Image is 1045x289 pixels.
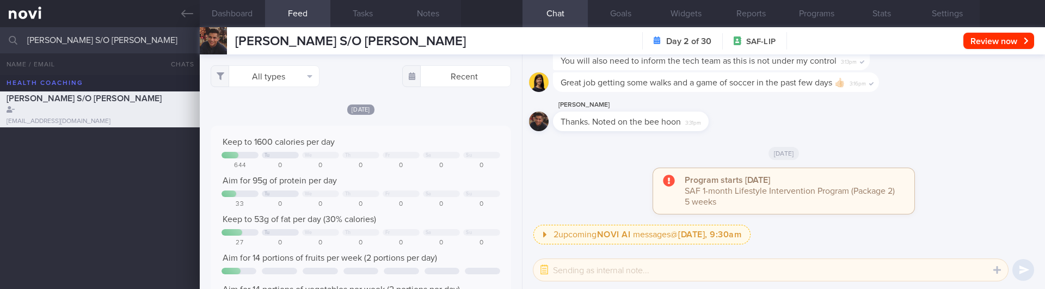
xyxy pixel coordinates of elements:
div: 0 [342,200,379,208]
div: 33 [222,200,259,208]
span: [PERSON_NAME] S/O [PERSON_NAME] [7,94,162,103]
div: Su [466,230,472,236]
div: Tu [265,152,270,158]
div: 0 [463,239,500,247]
span: Thanks. Noted on the bee hoon [561,118,681,126]
div: 0 [423,239,460,247]
button: Review now [963,33,1034,49]
div: 27 [222,239,259,247]
span: SAF 1-month Lifestyle Intervention Program (Package 2) [685,187,895,195]
div: 0 [463,200,500,208]
strong: Program starts [DATE] [685,176,770,185]
div: Sa [426,191,432,197]
div: Su [466,191,472,197]
div: 0 [423,162,460,170]
div: 0 [302,239,339,247]
div: Fr [385,152,390,158]
div: Th [345,191,351,197]
div: 0 [463,162,500,170]
div: 0 [342,162,379,170]
button: Chats [156,53,200,75]
strong: NOVI AI [597,230,631,239]
div: Th [345,152,351,158]
div: Sa [426,152,432,158]
span: SAF-LIP [746,36,776,47]
div: 0 [302,162,339,170]
div: Tu [265,230,270,236]
span: Great job getting some walks and a game of soccer in the past few days 👍🏻 [561,78,845,87]
div: Su [466,152,472,158]
div: Sa [426,230,432,236]
div: Th [345,230,351,236]
span: Aim for 14 portions of fruits per week (2 portions per day) [223,254,437,262]
span: 3:31pm [685,116,701,127]
span: 3:16pm [850,77,866,88]
div: 0 [383,200,420,208]
div: 0 [262,162,299,170]
span: [DATE] [769,147,800,160]
div: We [305,230,312,236]
div: Fr [385,191,390,197]
div: [EMAIL_ADDRESS][DOMAIN_NAME] [7,118,193,126]
div: We [305,191,312,197]
button: All types [211,65,319,87]
span: 3:13pm [841,56,857,66]
div: 0 [262,239,299,247]
div: We [305,152,312,158]
div: Tu [265,191,270,197]
div: Fr [385,230,390,236]
div: 644 [222,162,259,170]
strong: [DATE], 9:30am [678,230,741,239]
div: 0 [342,239,379,247]
span: Keep to 53g of fat per day (30% calories) [223,215,376,224]
strong: Day 2 of 30 [666,36,711,47]
span: 5 weeks [685,198,716,206]
div: 0 [383,162,420,170]
div: 0 [383,239,420,247]
span: Aim for 95g of protein per day [223,176,337,185]
span: You will also need to inform the tech team as this is not under my control [561,57,837,65]
div: 0 [423,200,460,208]
div: [PERSON_NAME] [553,99,741,112]
button: 2upcomingNOVI AI messages@[DATE], 9:30am [533,225,751,244]
span: Keep to 1600 calories per day [223,138,335,146]
span: [DATE] [347,104,374,115]
div: 0 [262,200,299,208]
span: [PERSON_NAME] S/O [PERSON_NAME] [235,35,466,48]
div: 0 [302,200,339,208]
